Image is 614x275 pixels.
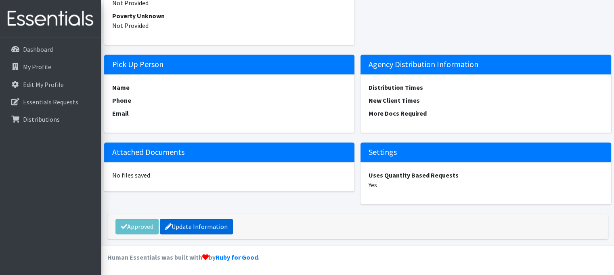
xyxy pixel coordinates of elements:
p: Edit My Profile [23,80,64,89]
dt: Poverty Unknown [112,11,347,21]
h5: Attached Documents [104,142,355,162]
a: Dashboard [3,41,98,57]
a: Ruby for Good [216,253,258,261]
p: Distributions [23,115,60,123]
dt: Email [112,108,347,118]
a: Distributions [3,111,98,127]
dt: Distribution Times [369,82,603,92]
a: Essentials Requests [3,94,98,110]
p: My Profile [23,63,51,71]
p: Dashboard [23,45,53,53]
h5: Agency Distribution Information [360,55,611,74]
img: HumanEssentials [3,5,98,32]
h5: Pick Up Person [104,55,355,74]
dd: No files saved [112,170,347,180]
dt: More Docs Required [369,108,603,118]
dt: Name [112,82,347,92]
a: Update Information [160,219,233,234]
a: Edit My Profile [3,76,98,93]
dt: New Client Times [369,95,603,105]
h5: Settings [360,142,611,162]
dt: Uses Quantity Based Requests [369,170,603,180]
span: translation missing: en.not_provided [112,21,149,30]
strong: Human Essentials was built with by . [107,253,260,261]
dd: Yes [369,180,603,190]
p: Essentials Requests [23,98,78,106]
a: My Profile [3,59,98,75]
dt: Phone [112,95,347,105]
